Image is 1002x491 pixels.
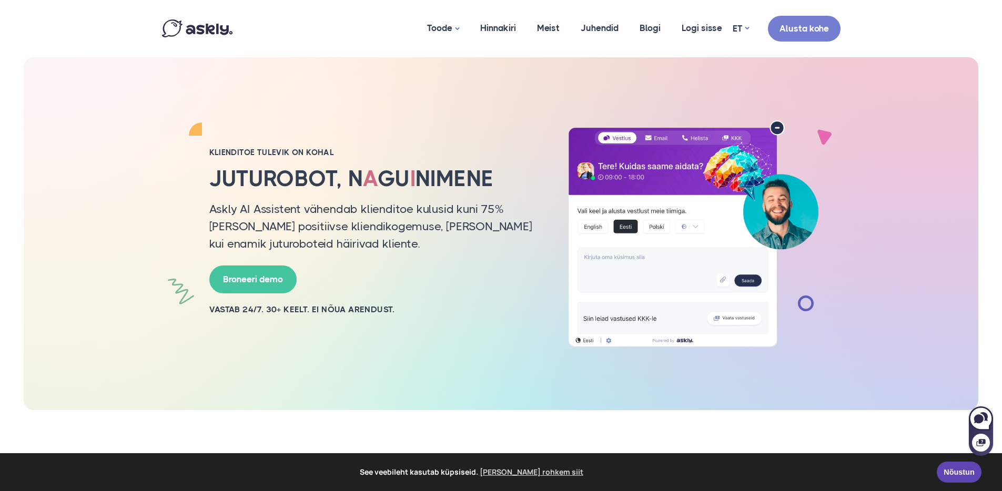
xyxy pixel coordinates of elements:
[937,462,981,483] a: Nõustun
[968,404,994,457] iframe: Askly chat
[671,3,733,54] a: Logi sisse
[209,147,541,158] h2: Klienditoe tulevik on kohal
[478,464,585,480] a: learn more about cookies
[733,21,749,36] a: ET
[410,166,416,191] span: i
[209,304,541,315] h2: Vastab 24/7. 30+ keelt. Ei nõua arendust.
[527,3,570,54] a: Meist
[629,3,671,54] a: Blogi
[15,464,929,480] span: See veebileht kasutab küpsiseid.
[556,120,830,347] img: Tehisintellekt
[470,3,527,54] a: Hinnakiri
[768,16,841,42] a: Alusta kohe
[209,200,541,252] p: Askly AI Assistent vähendab klienditoe kulusid kuni 75% [PERSON_NAME] positiivse kliendikogemuse,...
[570,3,629,54] a: Juhendid
[363,166,377,191] span: a
[162,19,232,37] img: Askly
[209,166,541,192] h1: Juturobot, n gu nimene
[417,3,470,55] a: Toode
[209,265,297,293] a: Broneeri demo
